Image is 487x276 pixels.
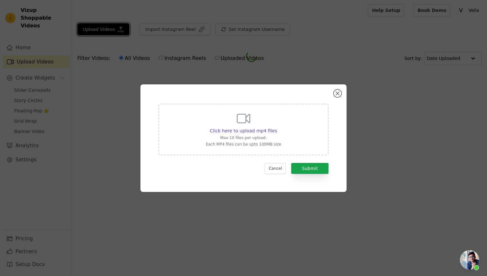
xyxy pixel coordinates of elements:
[334,90,341,97] button: Close modal
[206,142,281,147] p: Each MP4 files can be upto 100MB size
[460,250,479,270] a: Open chat
[206,135,281,140] p: Max 10 files per upload.
[291,163,329,174] button: Submit
[265,163,286,174] button: Cancel
[210,128,277,133] span: Click here to upload mp4 files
